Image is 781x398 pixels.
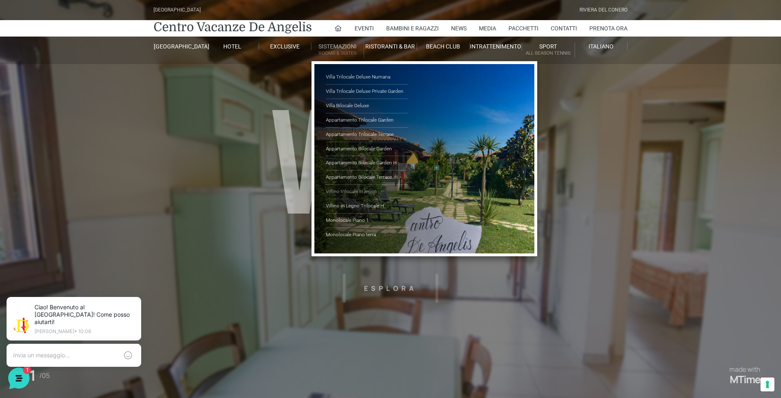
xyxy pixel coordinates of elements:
[326,99,408,113] a: Villa Bilocale Deluxe
[7,264,57,283] button: Home
[259,43,311,50] a: Exclusive
[10,76,154,100] a: [PERSON_NAME]Ciao! Benvenuto al [GEOGRAPHIC_DATA]! Come posso aiutarti!32 s fa1
[71,275,93,283] p: Messaggi
[760,377,774,391] button: Le tue preferenze relative al consenso per le tecnologie di tracciamento
[589,20,628,37] a: Prenota Ora
[34,89,131,97] p: Ciao! Benvenuto al [GEOGRAPHIC_DATA]! Come posso aiutarti!
[551,20,577,37] a: Contatti
[311,43,364,58] a: SistemazioniRooms & Suites
[39,16,140,39] p: Ciao! Benvenuto al [GEOGRAPHIC_DATA]! Come posso aiutarti!
[53,108,121,115] span: Inizia una conversazione
[126,275,138,283] p: Aiuto
[57,264,108,283] button: 1Messaggi
[730,373,760,386] a: MTime
[39,42,140,47] p: [PERSON_NAME] • 10:06
[13,104,151,120] button: Inizia una conversazione
[522,49,574,57] small: All Season Tennis
[326,228,408,242] a: Monolocale Piano terra
[417,43,470,50] a: Beach Club
[7,366,31,391] iframe: Customerly Messenger Launcher
[326,199,408,214] a: Villino in Legno Trilocale H
[34,79,131,87] span: [PERSON_NAME]
[386,20,439,37] a: Bambini e Ragazzi
[143,89,151,97] span: 1
[153,19,312,35] a: Centro Vacanze De Angelis
[107,264,158,283] button: Aiuto
[355,20,374,37] a: Eventi
[25,275,39,283] p: Home
[153,6,201,14] div: [GEOGRAPHIC_DATA]
[451,20,467,37] a: News
[206,43,259,50] a: Hotel
[87,136,151,143] a: Apri Centro Assistenza
[579,6,628,14] div: Riviera Del Conero
[136,79,151,86] p: 32 s fa
[7,7,138,33] h2: Ciao da De Angelis Resort 👋
[575,43,628,50] a: Italiano
[311,49,364,57] small: Rooms & Suites
[326,113,408,128] a: Appartamento Trilocale Garden
[326,70,408,85] a: Villa Trilocale Deluxe Numana
[326,85,408,99] a: Villa Trilocale Deluxe Private Garden
[326,156,408,170] a: Appartamento Bilocale Garden H
[13,66,70,72] span: Le tue conversazioni
[326,185,408,199] a: Villino trilocale in legno
[13,80,30,96] img: light
[326,128,408,142] a: Appartamento Trilocale Terrace
[589,43,614,50] span: Italiano
[508,20,538,37] a: Pacchetti
[18,154,134,162] input: Cerca un articolo...
[13,136,64,143] span: Trova una risposta
[326,214,408,228] a: Monolocale Piano 1
[479,20,496,37] a: Media
[73,66,151,72] a: [DEMOGRAPHIC_DATA] tutto
[18,30,34,47] img: light
[326,170,408,185] a: Appartamento Bilocale Terrace
[470,43,522,50] a: Intrattenimento
[326,142,408,156] a: Appartamento Bilocale Garden
[82,263,88,269] span: 1
[153,43,206,50] a: [GEOGRAPHIC_DATA]
[364,43,417,50] a: Ristoranti & Bar
[522,43,575,58] a: SportAll Season Tennis
[7,36,138,53] p: La nostra missione è rendere la tua esperienza straordinaria!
